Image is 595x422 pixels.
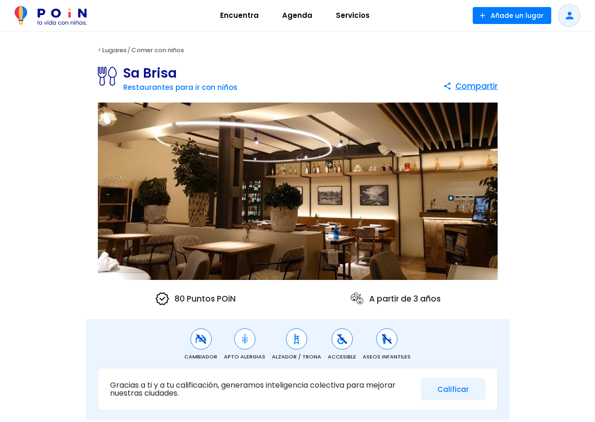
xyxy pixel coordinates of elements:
[208,4,270,27] a: Encuentra
[332,8,374,23] span: Servicios
[336,333,348,345] img: Accesible
[195,333,207,345] img: Cambiador
[86,43,509,57] div: < /
[102,46,127,55] a: Lugares
[15,6,87,25] img: POiN
[239,333,251,345] img: Apto alergias
[443,78,498,95] button: Compartir
[98,103,498,280] img: Sa Brisa
[131,46,184,55] a: Comer con niños
[473,7,551,24] button: Añade un lugar
[328,353,356,361] span: Accesible
[324,4,381,27] a: Servicios
[110,381,414,398] p: Gracias a ti y a tu calificación, generamos inteligencia colectiva para mejorar nuestras ciudades.
[123,67,238,80] h1: Sa Brisa
[184,353,217,361] span: Cambiador
[216,8,263,23] span: Encuentra
[349,291,365,306] img: ages icon
[291,333,302,345] img: Alzador / Trona
[363,353,411,361] span: Aseos infantiles
[270,4,324,27] a: Agenda
[421,378,485,401] button: Calificar
[98,67,123,86] img: Restaurantes para ir con niños
[123,82,238,92] a: Restaurantes para ir con niños
[224,353,265,361] span: Apto alergias
[155,291,170,306] img: verified icon
[381,333,393,345] img: Aseos infantiles
[272,353,321,361] span: Alzador / Trona
[278,8,317,23] span: Agenda
[349,291,441,306] p: A partir de 3 años
[155,291,236,306] p: 80 Puntos POiN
